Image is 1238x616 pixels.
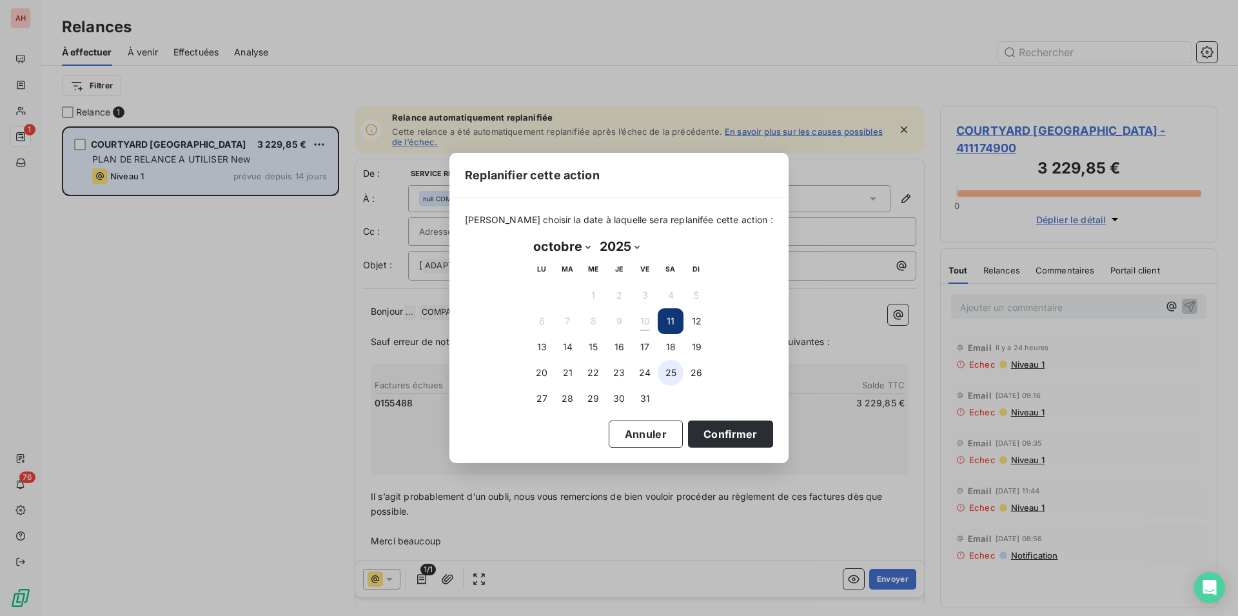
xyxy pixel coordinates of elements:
th: vendredi [632,257,658,283]
button: 1 [580,283,606,308]
div: Open Intercom Messenger [1194,572,1225,603]
button: 22 [580,360,606,386]
button: 11 [658,308,683,334]
th: dimanche [683,257,709,283]
button: 30 [606,386,632,412]
button: 15 [580,334,606,360]
button: 2 [606,283,632,308]
button: 28 [555,386,580,412]
button: 18 [658,334,683,360]
button: 3 [632,283,658,308]
button: 17 [632,334,658,360]
button: 29 [580,386,606,412]
button: 7 [555,308,580,334]
button: Annuler [609,421,683,448]
button: 19 [683,334,709,360]
button: 5 [683,283,709,308]
button: 21 [555,360,580,386]
button: 9 [606,308,632,334]
button: 12 [683,308,709,334]
button: 6 [529,308,555,334]
button: 14 [555,334,580,360]
th: mardi [555,257,580,283]
button: 20 [529,360,555,386]
button: 25 [658,360,683,386]
span: Replanifier cette action [465,166,600,184]
button: 24 [632,360,658,386]
th: mercredi [580,257,606,283]
span: [PERSON_NAME] choisir la date à laquelle sera replanifée cette action : [465,214,773,226]
th: lundi [529,257,555,283]
button: 4 [658,283,683,308]
button: 26 [683,360,709,386]
button: Confirmer [688,421,773,448]
button: 13 [529,334,555,360]
button: 8 [580,308,606,334]
th: samedi [658,257,683,283]
th: jeudi [606,257,632,283]
button: 23 [606,360,632,386]
button: 10 [632,308,658,334]
button: 27 [529,386,555,412]
button: 16 [606,334,632,360]
button: 31 [632,386,658,412]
